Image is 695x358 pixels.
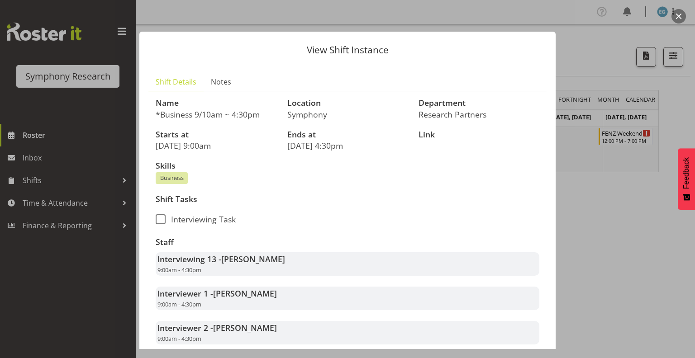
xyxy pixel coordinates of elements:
[287,109,408,119] p: Symphony
[287,99,408,108] h3: Location
[156,130,276,139] h3: Starts at
[419,130,539,139] h3: Link
[213,322,277,333] span: [PERSON_NAME]
[157,254,285,264] strong: Interviewing 13 -
[156,109,276,119] p: *Business 9/10am ~ 4:30pm
[156,76,196,87] span: Shift Details
[287,141,408,151] p: [DATE] 4:30pm
[287,130,408,139] h3: Ends at
[682,157,690,189] span: Feedback
[419,109,539,119] p: Research Partners
[157,300,201,308] span: 9:00am - 4:30pm
[166,214,236,224] span: Interviewing Task
[157,288,277,299] strong: Interviewer 1 -
[211,76,231,87] span: Notes
[678,148,695,210] button: Feedback - Show survey
[156,161,539,170] h3: Skills
[221,254,285,264] span: [PERSON_NAME]
[156,195,342,204] h3: Shift Tasks
[148,45,547,55] p: View Shift Instance
[156,238,539,247] h3: Staff
[160,174,184,182] span: Business
[157,334,201,343] span: 9:00am - 4:30pm
[157,266,201,274] span: 9:00am - 4:30pm
[156,141,276,151] p: [DATE] 9:00am
[157,322,277,333] strong: Interviewer 2 -
[156,99,276,108] h3: Name
[419,99,539,108] h3: Department
[213,288,277,299] span: [PERSON_NAME]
